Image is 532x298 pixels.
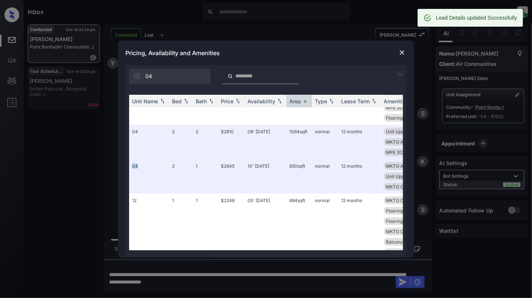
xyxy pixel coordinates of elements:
div: Lead Details updated Successfully [436,11,517,24]
span: MPE 2025 SmartR... [386,150,428,155]
span: Unit Upgrade 2-... [386,129,423,134]
span: MKTG Cabinets W... [386,184,427,190]
img: sorting [208,98,215,104]
td: $2810 [218,125,245,159]
span: MKTG Appliances... [386,163,427,169]
td: normal [312,194,338,290]
div: Unit Name [132,98,158,104]
td: 08' [DATE] [245,125,286,159]
td: 1 [193,194,218,290]
td: 2 [193,125,218,159]
td: 2 [169,159,193,194]
span: MPE 2025 SmartR... [386,105,428,110]
td: 1 [169,194,193,290]
img: icon-zuma [134,73,141,80]
img: sorting [328,98,335,104]
td: 12 [129,194,169,290]
img: sorting [302,98,309,104]
img: close [398,49,406,56]
div: Availability [248,98,275,104]
td: 04 [129,125,169,159]
span: Flooring Wood 1... [386,208,422,214]
td: normal [312,125,338,159]
div: Pricing, Availability and Amenities [118,41,414,65]
td: 684 sqft [286,194,312,290]
td: 12 months [338,159,381,194]
td: 12 months [338,194,381,290]
span: Flooring Wood 2... [386,115,423,121]
span: Balcony [386,239,403,245]
td: $2645 [218,159,245,194]
td: normal [312,159,338,194]
span: MKTG Cabinets W... [386,229,427,234]
td: 1064 sqft [286,125,312,159]
td: 2 [169,125,193,159]
img: icon-zuma [228,73,233,80]
span: MKTG Appliances... [386,250,427,255]
td: 10' [DATE] [245,159,286,194]
div: Lease Term [341,98,370,104]
div: Amenities [384,98,408,104]
img: sorting [159,98,166,104]
div: Bed [172,98,182,104]
span: Unit Upgrade 2-... [386,174,423,179]
span: Flooring Wood 1... [386,218,422,224]
span: MKTG Appliances... [386,139,427,145]
td: $2248 [218,194,245,290]
img: sorting [276,98,283,104]
img: sorting [234,98,242,104]
td: 830 sqft [286,159,312,194]
img: sorting [370,98,378,104]
span: MKTG Cabinets W... [386,198,427,203]
td: 04 [129,159,169,194]
div: Price [221,98,233,104]
img: sorting [182,98,190,104]
img: icon-zuma [396,70,405,79]
span: 04 [145,72,152,80]
div: Bath [196,98,207,104]
div: Type [315,98,327,104]
td: 12 months [338,125,381,159]
div: Area [289,98,301,104]
td: 1 [193,159,218,194]
td: 05' [DATE] [245,194,286,290]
